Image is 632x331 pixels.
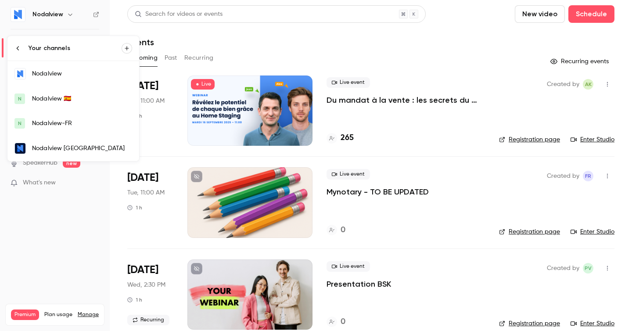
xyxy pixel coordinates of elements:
div: Nodalview-FR [32,119,132,128]
div: Your channels [29,44,122,53]
img: Nodalview [15,68,25,79]
div: Nodalview [32,69,132,78]
img: Nodalview Portugal [15,143,25,154]
div: Nodalview [GEOGRAPHIC_DATA] [32,144,132,153]
div: Nodalview 🇪🇸 [32,94,132,103]
span: N [18,95,22,103]
span: N [18,119,22,127]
